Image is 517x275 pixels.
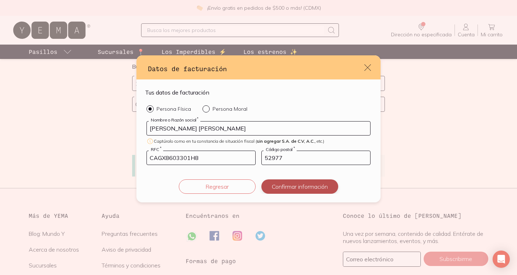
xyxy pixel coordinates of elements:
[157,106,191,112] p: Persona Física
[149,117,200,122] label: Nombre o Razón social
[257,138,316,144] span: sin agregar S.A. de C.V, A.C.,
[136,55,381,202] div: default
[149,146,163,152] label: RFC
[264,146,297,152] label: Código postal
[154,138,324,144] span: Captúralo como en tu constancia de situación fiscal ( etc.)
[213,106,247,112] p: Persona Moral
[493,251,510,268] div: Open Intercom Messenger
[148,64,363,73] h3: Datos de facturación
[145,88,209,97] h4: Tus datos de facturación
[261,179,338,194] button: Confirmar información
[179,179,256,194] button: Regresar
